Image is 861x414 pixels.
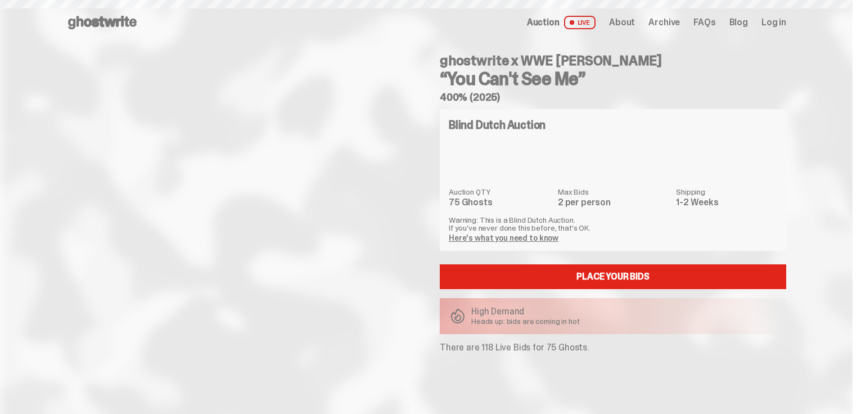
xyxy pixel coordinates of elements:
span: Auction [527,18,560,27]
a: FAQs [693,18,715,27]
h5: 400% (2025) [440,92,786,102]
dd: 75 Ghosts [449,198,551,207]
dt: Max Bids [558,188,669,196]
dd: 2 per person [558,198,669,207]
h3: “You Can't See Me” [440,70,786,88]
a: Archive [648,18,680,27]
p: Warning: This is a Blind Dutch Auction. If you’ve never done this before, that’s OK. [449,216,777,232]
p: Heads up: bids are coming in hot [471,317,580,325]
h4: ghostwrite x WWE [PERSON_NAME] [440,54,786,67]
a: Here's what you need to know [449,233,558,243]
h4: Blind Dutch Auction [449,119,546,130]
a: About [609,18,635,27]
a: Blog [729,18,748,27]
dt: Shipping [676,188,777,196]
p: There are 118 Live Bids for 75 Ghosts. [440,343,786,352]
dd: 1-2 Weeks [676,198,777,207]
dt: Auction QTY [449,188,551,196]
a: Auction LIVE [527,16,596,29]
span: LIVE [564,16,596,29]
p: High Demand [471,307,580,316]
a: Place your Bids [440,264,786,289]
a: Log in [761,18,786,27]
